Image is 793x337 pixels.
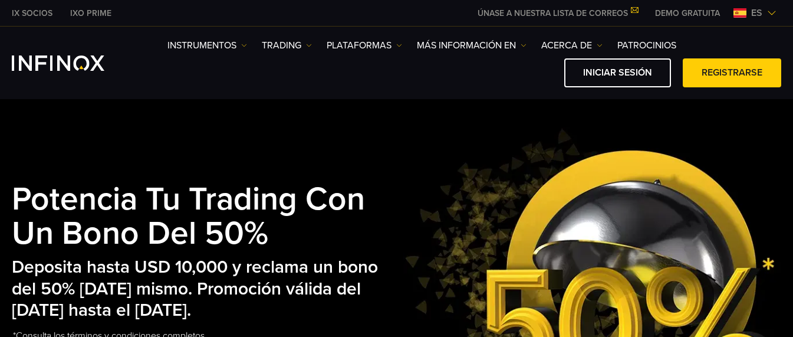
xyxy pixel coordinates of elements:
[61,7,120,19] a: INFINOX
[541,38,603,53] a: ACERCA DE
[683,58,781,87] a: Registrarse
[617,38,676,53] a: Patrocinios
[646,7,729,19] a: INFINOX MENU
[469,8,646,18] a: ÚNASE A NUESTRA LISTA DE CORREOS
[417,38,527,53] a: Más información en
[12,257,403,322] h2: Deposita hasta USD 10,000 y reclama un bono del 50% [DATE] mismo. Promoción válida del [DATE] has...
[746,6,767,20] span: es
[564,58,671,87] a: Iniciar sesión
[327,38,402,53] a: PLATAFORMAS
[167,38,247,53] a: Instrumentos
[12,180,365,253] strong: Potencia tu Trading con un Bono del 50%
[3,7,61,19] a: INFINOX
[12,55,132,71] a: INFINOX Logo
[262,38,312,53] a: TRADING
